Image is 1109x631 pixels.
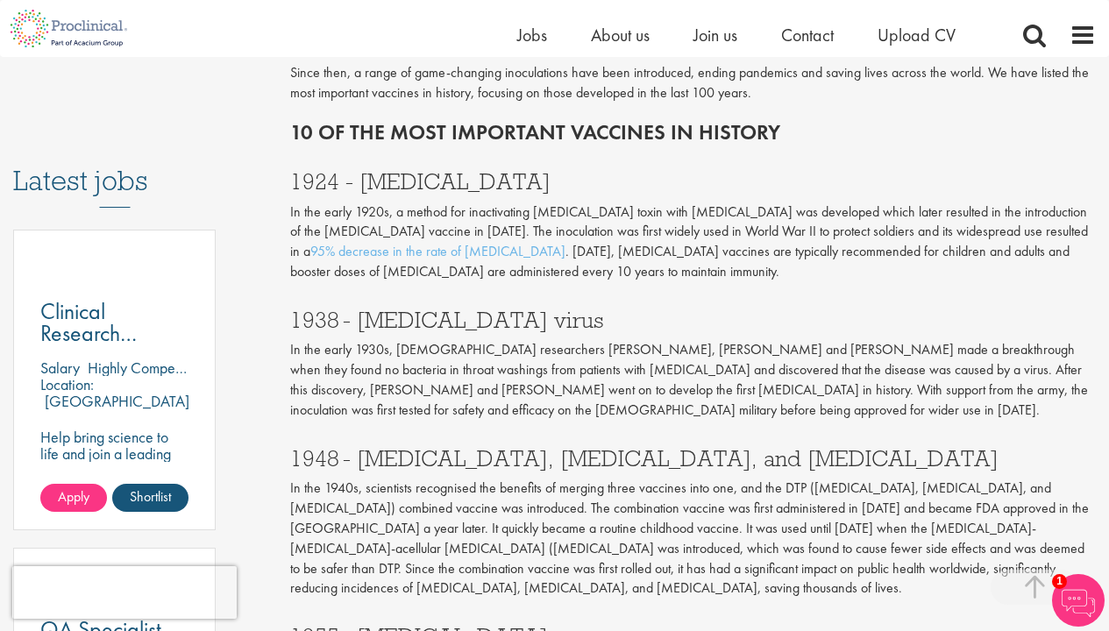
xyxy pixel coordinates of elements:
[591,24,650,46] a: About us
[40,296,150,370] span: Clinical Research Coordinator
[12,566,237,619] iframe: reCAPTCHA
[1052,574,1067,589] span: 1
[290,202,1096,282] p: In the early 1920s, a method for inactivating [MEDICAL_DATA] toxin with [MEDICAL_DATA] was develo...
[310,242,565,260] a: 95% decrease in the rate of [MEDICAL_DATA]
[290,308,1096,331] h3: 1938 - [MEDICAL_DATA] virus
[290,447,1096,470] h3: 1948 - [MEDICAL_DATA], [MEDICAL_DATA], and [MEDICAL_DATA]
[290,340,1096,420] p: In the early 1930s, [DEMOGRAPHIC_DATA] researchers [PERSON_NAME], [PERSON_NAME] and [PERSON_NAME]...
[40,374,94,394] span: Location:
[88,358,204,378] p: Highly Competitive
[290,63,1096,103] p: Since then, a range of game-changing inoculations have been introduced, ending pandemics and savi...
[40,391,194,428] p: [GEOGRAPHIC_DATA], [GEOGRAPHIC_DATA]
[40,429,188,562] p: Help bring science to life and join a leading pharmaceutical company to play a key role in delive...
[290,170,1096,193] h3: 1924 - [MEDICAL_DATA]
[781,24,834,46] a: Contact
[58,487,89,506] span: Apply
[112,484,188,512] a: Shortlist
[517,24,547,46] a: Jobs
[878,24,956,46] a: Upload CV
[13,122,216,208] h3: Latest jobs
[693,24,737,46] a: Join us
[290,121,1096,144] h2: 10 of the most important vaccines in history
[1052,574,1105,627] img: Chatbot
[40,484,107,512] a: Apply
[40,358,80,378] span: Salary
[290,479,1096,599] p: In the 1940s, scientists recognised the benefits of merging three vaccines into one, and the DTP ...
[40,301,188,344] a: Clinical Research Coordinator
